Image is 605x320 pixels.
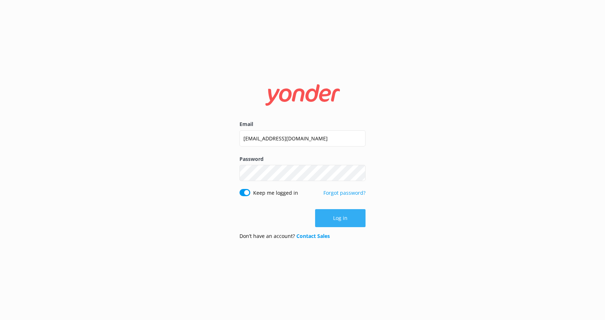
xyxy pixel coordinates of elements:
input: user@emailaddress.com [239,130,366,147]
p: Don’t have an account? [239,232,330,240]
a: Contact Sales [296,233,330,239]
button: Show password [351,166,366,180]
label: Email [239,120,366,128]
button: Log in [315,209,366,227]
label: Password [239,155,366,163]
a: Forgot password? [323,189,366,196]
label: Keep me logged in [253,189,298,197]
